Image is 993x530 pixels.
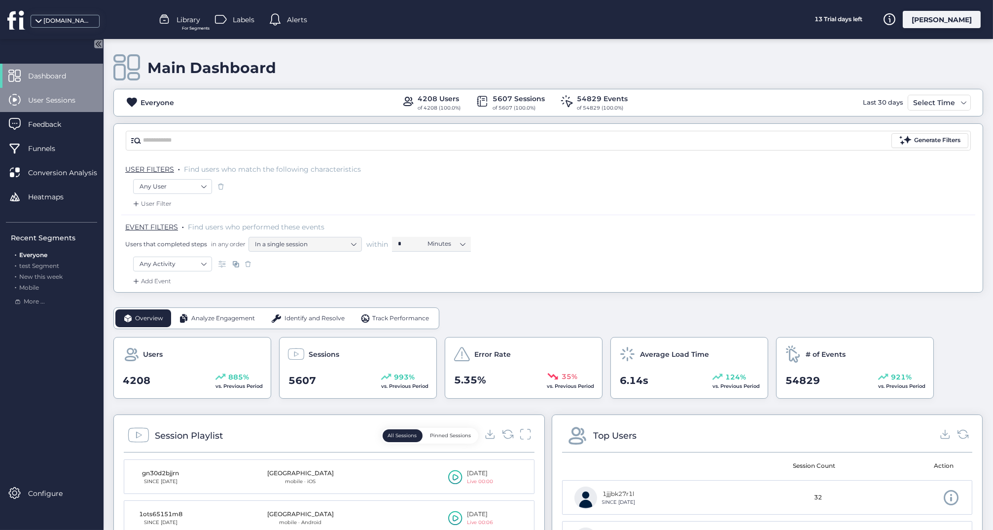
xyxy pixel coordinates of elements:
[15,282,16,291] span: .
[19,251,47,259] span: Everyone
[28,119,76,130] span: Feedback
[764,453,865,480] mat-header-cell: Session Count
[467,478,494,486] div: Live 00:00
[228,372,249,382] span: 885%
[28,167,112,178] span: Conversion Analysis
[136,510,185,519] div: 1ots65151m8
[785,373,820,388] span: 54829
[284,314,345,323] span: Identify and Resolve
[864,453,965,480] mat-header-cell: Action
[593,429,637,443] div: Top Users
[806,349,846,360] span: # of Events
[125,240,207,248] span: Users that completed steps
[182,25,210,32] span: For Segments
[267,510,334,519] div: [GEOGRAPHIC_DATA]
[712,383,760,389] span: vs. Previous Period
[381,383,428,389] span: vs. Previous Period
[143,349,163,360] span: Users
[19,273,63,280] span: New this week
[178,163,180,173] span: .
[141,97,174,108] div: Everyone
[577,104,628,112] div: of 54829 (100.0%)
[914,136,960,145] div: Generate Filters
[15,271,16,280] span: .
[19,262,59,269] span: test Segment
[467,519,494,527] div: Live 00:06
[28,95,90,106] span: User Sessions
[233,14,254,25] span: Labels
[640,349,709,360] span: Average Load Time
[140,257,206,271] nz-select-item: Any Activity
[155,429,223,443] div: Session Playlist
[19,284,39,291] span: Mobile
[28,191,78,202] span: Heatmaps
[177,14,200,25] span: Library
[136,519,185,527] div: SINCE [DATE]
[383,429,423,442] button: All Sessions
[125,223,178,231] span: EVENT FILTERS
[802,11,876,28] div: 13 Trial days left
[135,314,163,323] span: Overview
[860,95,905,111] div: Last 30 days
[418,104,461,112] div: of 4208 (100.0%)
[493,93,545,104] div: 5607 Sessions
[394,372,415,382] span: 993%
[309,349,339,360] span: Sessions
[28,488,77,499] span: Configure
[372,314,429,323] span: Track Performance
[493,104,545,112] div: of 5607 (100.0%)
[131,199,172,209] div: User Filter
[562,371,577,382] span: 35%
[11,232,97,243] div: Recent Segments
[366,239,388,249] span: within
[28,143,70,154] span: Funnels
[255,237,355,252] nz-select-item: In a single session
[891,133,968,148] button: Generate Filters
[24,297,45,306] span: More ...
[287,14,307,25] span: Alerts
[602,498,636,506] div: SINCE [DATE]
[131,276,171,286] div: Add Event
[147,59,276,77] div: Main Dashboard
[903,11,981,28] div: [PERSON_NAME]
[215,383,263,389] span: vs. Previous Period
[418,93,461,104] div: 4208 Users
[188,223,324,231] span: Find users who performed these events
[467,510,494,519] div: [DATE]
[123,373,150,388] span: 4208
[577,93,628,104] div: 54829 Events
[28,71,81,81] span: Dashboard
[620,373,648,388] span: 6.14s
[184,165,361,174] span: Find users who match the following characteristics
[136,469,185,478] div: gn30d2bjjrn
[427,236,465,251] nz-select-item: Minutes
[15,249,16,259] span: .
[140,179,206,194] nz-select-item: Any User
[267,478,334,486] div: mobile · iOS
[911,97,958,109] div: Select Time
[547,383,594,389] span: vs. Previous Period
[474,349,511,360] span: Error Rate
[815,493,822,502] span: 32
[467,469,494,478] div: [DATE]
[136,478,185,486] div: SINCE [DATE]
[878,383,925,389] span: vs. Previous Period
[182,221,184,230] span: .
[15,260,16,269] span: .
[425,429,477,442] button: Pinned Sessions
[43,16,93,26] div: [DOMAIN_NAME]
[125,165,174,174] span: USER FILTERS
[267,519,334,527] div: mobile · Android
[454,373,486,388] span: 5.35%
[209,240,246,248] span: in any order
[891,372,912,382] span: 921%
[602,490,636,499] div: 1jjjbk27r1l
[267,469,334,478] div: [GEOGRAPHIC_DATA]
[288,373,316,388] span: 5607
[725,372,746,382] span: 124%
[191,314,255,323] span: Analyze Engagement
